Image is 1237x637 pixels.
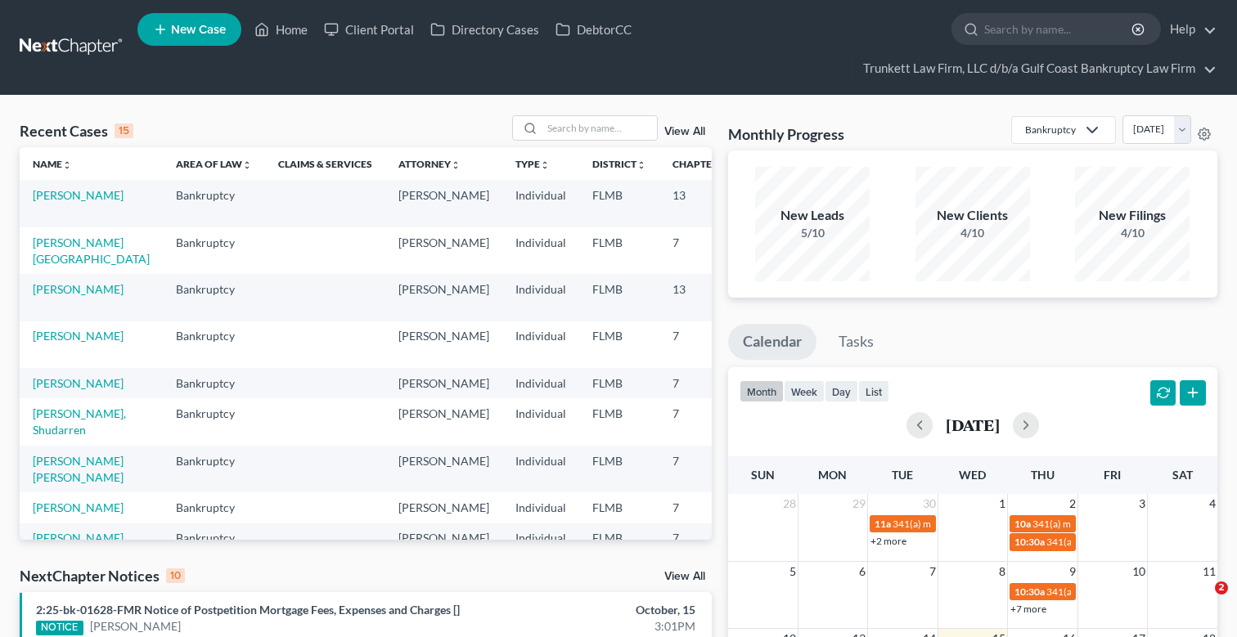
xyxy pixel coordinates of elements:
[502,398,579,445] td: Individual
[579,274,659,321] td: FLMB
[781,494,798,514] span: 28
[171,24,226,36] span: New Case
[398,158,461,170] a: Attorneyunfold_more
[1162,15,1217,44] a: Help
[33,282,124,296] a: [PERSON_NAME]
[502,492,579,523] td: Individual
[1137,494,1147,514] span: 3
[502,368,579,398] td: Individual
[422,15,547,44] a: Directory Cases
[265,147,385,180] th: Claims & Services
[664,571,705,582] a: View All
[385,492,502,523] td: [PERSON_NAME]
[385,321,502,368] td: [PERSON_NAME]
[163,227,265,274] td: Bankruptcy
[1068,494,1077,514] span: 2
[579,446,659,492] td: FLMB
[1014,536,1045,548] span: 10:30a
[163,523,265,554] td: Bankruptcy
[502,227,579,274] td: Individual
[163,446,265,492] td: Bankruptcy
[1208,494,1217,514] span: 4
[751,468,775,482] span: Sun
[1201,562,1217,581] span: 11
[636,160,646,170] i: unfold_more
[984,14,1134,44] input: Search by name...
[579,523,659,554] td: FLMB
[540,160,550,170] i: unfold_more
[579,368,659,398] td: FLMB
[385,398,502,445] td: [PERSON_NAME]
[1014,518,1031,530] span: 10a
[959,468,986,482] span: Wed
[515,158,550,170] a: Typeunfold_more
[740,380,784,402] button: month
[579,398,659,445] td: FLMB
[20,566,185,585] div: NextChapter Notices
[385,446,502,492] td: [PERSON_NAME]
[659,492,741,523] td: 7
[33,454,124,484] a: [PERSON_NAME] [PERSON_NAME]
[385,227,502,274] td: [PERSON_NAME]
[928,562,938,581] span: 7
[20,121,133,141] div: Recent Cases
[1181,581,1221,621] iframe: Intercom live chat
[659,523,741,554] td: 7
[997,562,1007,581] span: 8
[542,116,657,140] input: Search by name...
[659,446,741,492] td: 7
[385,523,502,554] td: [PERSON_NAME]
[33,406,126,437] a: [PERSON_NAME], Shudarren
[163,398,265,445] td: Bankruptcy
[784,380,825,402] button: week
[997,494,1007,514] span: 1
[818,468,847,482] span: Mon
[851,494,867,514] span: 29
[659,227,741,274] td: 7
[672,158,728,170] a: Chapterunfold_more
[33,236,150,266] a: [PERSON_NAME][GEOGRAPHIC_DATA]
[1075,206,1190,225] div: New Filings
[855,54,1217,83] a: Trunkett Law Firm, LLC d/b/a Gulf Coast Bankruptcy Law Firm
[176,158,252,170] a: Area of Lawunfold_more
[579,227,659,274] td: FLMB
[1215,581,1228,594] span: 2
[316,15,422,44] a: Client Portal
[788,562,798,581] span: 5
[579,321,659,368] td: FLMB
[915,206,1030,225] div: New Clients
[921,494,938,514] span: 30
[115,123,133,138] div: 15
[946,416,1000,433] h2: [DATE]
[385,180,502,227] td: [PERSON_NAME]
[163,274,265,321] td: Bankruptcy
[502,321,579,368] td: Individual
[36,603,460,617] a: 2:25-bk-01628-FMR Notice of Postpetition Mortgage Fees, Expenses and Charges []
[246,15,316,44] a: Home
[1172,468,1193,482] span: Sat
[579,180,659,227] td: FLMB
[36,621,83,635] div: NOTICE
[592,158,646,170] a: Districtunfold_more
[163,321,265,368] td: Bankruptcy
[1014,585,1045,598] span: 10:30a
[659,321,741,368] td: 7
[1075,225,1190,241] div: 4/10
[893,518,1050,530] span: 341(a) meeting for [PERSON_NAME]
[875,518,891,530] span: 11a
[659,274,741,321] td: 13
[870,535,906,547] a: +2 more
[385,274,502,321] td: [PERSON_NAME]
[664,126,705,137] a: View All
[1010,603,1046,615] a: +7 more
[915,225,1030,241] div: 4/10
[502,180,579,227] td: Individual
[163,368,265,398] td: Bankruptcy
[857,562,867,581] span: 6
[33,531,124,545] a: [PERSON_NAME]
[242,160,252,170] i: unfold_more
[166,568,185,583] div: 10
[502,274,579,321] td: Individual
[858,380,889,402] button: list
[33,500,124,514] a: [PERSON_NAME]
